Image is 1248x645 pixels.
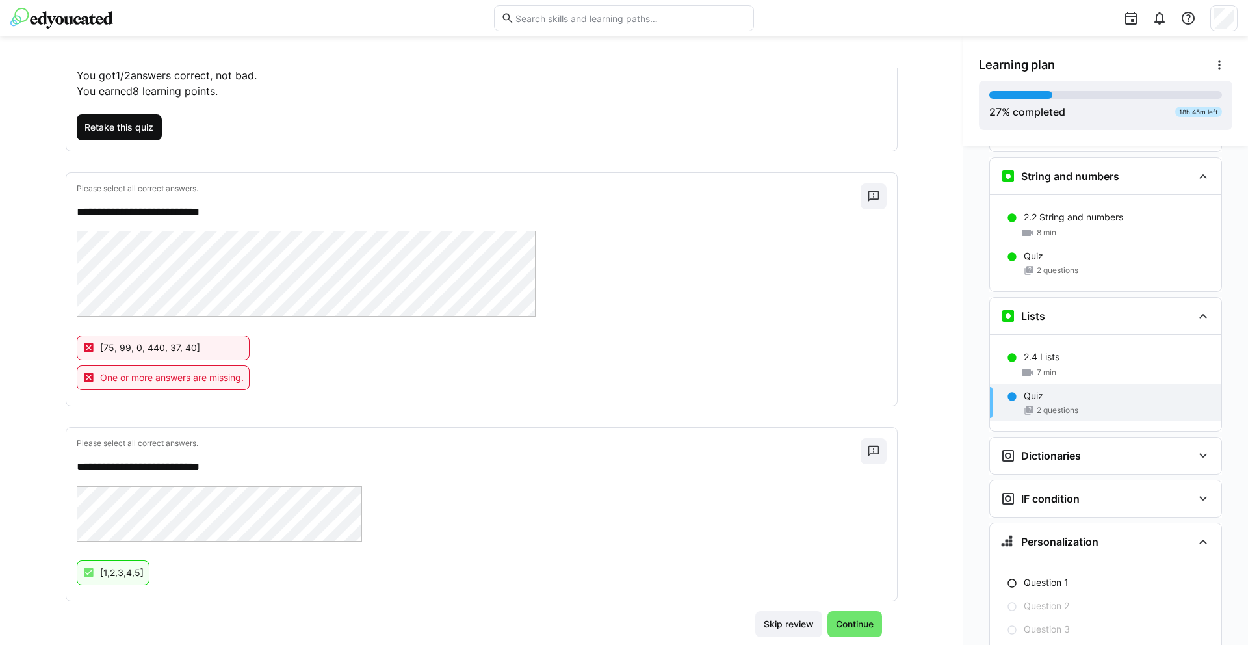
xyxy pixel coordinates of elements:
[989,105,1002,118] span: 27
[77,83,887,99] p: You earned .
[1037,405,1078,415] span: 2 questions
[755,611,822,637] button: Skip review
[77,183,861,194] p: Please select all correct answers.
[1024,389,1043,402] p: Quiz
[989,104,1065,120] div: % completed
[827,611,882,637] button: Continue
[1024,576,1069,589] p: Question 1
[1021,309,1045,322] h3: Lists
[1021,449,1081,462] h3: Dictionaries
[1024,350,1059,363] p: 2.4 Lists
[100,341,200,354] p: [75, 99, 0, 440, 37, 40]
[834,618,876,631] span: Continue
[1024,211,1123,224] p: 2.2 String and numbers
[77,438,861,449] p: Please select all correct answers.
[77,114,162,140] button: Retake this quiz
[77,68,887,83] p: You got answers correct, not bad.
[100,566,144,579] p: [1,2,3,4,5]
[1021,492,1080,505] h3: IF condition
[762,618,816,631] span: Skip review
[116,69,131,82] span: 1/2
[83,121,155,134] span: Retake this quiz
[1037,228,1056,238] span: 8 min
[1024,250,1043,263] p: Quiz
[1037,265,1078,276] span: 2 questions
[100,371,244,384] span: One or more answers are missing.
[1024,599,1069,612] p: Question 2
[1024,623,1070,636] p: Question 3
[1037,367,1056,378] span: 7 min
[133,85,215,98] span: 8 learning points
[514,12,747,24] input: Search skills and learning paths…
[979,58,1055,72] span: Learning plan
[1021,170,1119,183] h3: String and numbers
[1175,107,1222,117] div: 18h 45m left
[1021,535,1098,548] h3: Personalization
